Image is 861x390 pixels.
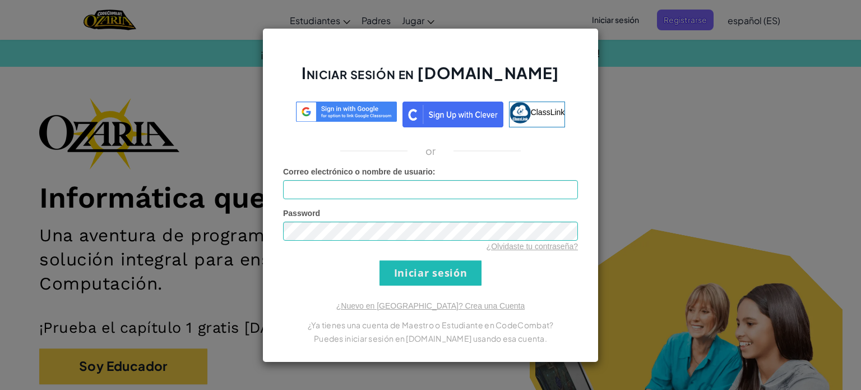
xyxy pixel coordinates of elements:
[283,318,578,332] p: ¿Ya tienes una cuenta de Maestro o Estudiante en CodeCombat?
[283,209,320,218] span: Password
[531,107,565,116] span: ClassLink
[425,144,436,158] p: or
[283,332,578,345] p: Puedes iniciar sesión en [DOMAIN_NAME] usando esa cuenta.
[296,102,397,122] img: log-in-google-sso.svg
[283,62,578,95] h2: Iniciar sesión en [DOMAIN_NAME]
[402,102,503,127] img: clever_sso_button@2x.png
[336,301,525,310] a: ¿Nuevo en [GEOGRAPHIC_DATA]? Crea una Cuenta
[510,102,531,123] img: classlink-logo-small.png
[379,260,482,286] input: Iniciar sesión
[487,242,578,251] a: ¿Olvidaste tu contraseña?
[283,167,433,176] span: Correo electrónico o nombre de usuario
[283,166,436,177] label: :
